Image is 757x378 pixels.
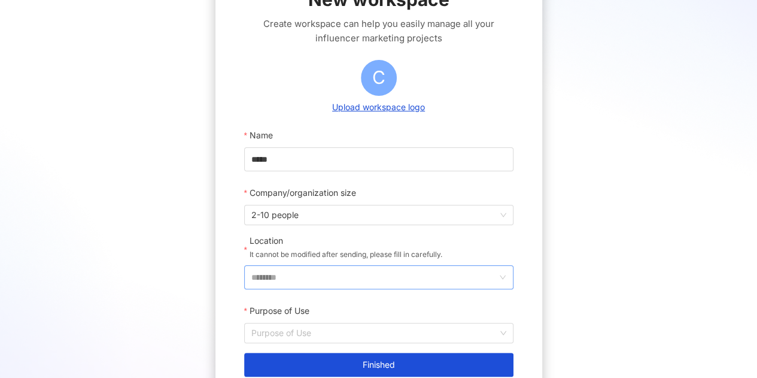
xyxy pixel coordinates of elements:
[244,299,318,323] label: Purpose of Use
[250,235,442,247] div: Location
[499,274,506,281] span: down
[250,249,442,261] p: It cannot be modified after sending, please fill in carefully.
[372,63,385,92] span: C
[244,147,513,171] input: Name
[244,353,513,377] button: Finished
[244,17,513,46] span: Create workspace can help you easily manage all your influencer marketing projects
[244,123,281,147] label: Name
[251,205,506,225] span: 2-10 people
[244,181,364,205] label: Company/organization size
[363,360,395,370] span: Finished
[329,101,428,114] button: Upload workspace logo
